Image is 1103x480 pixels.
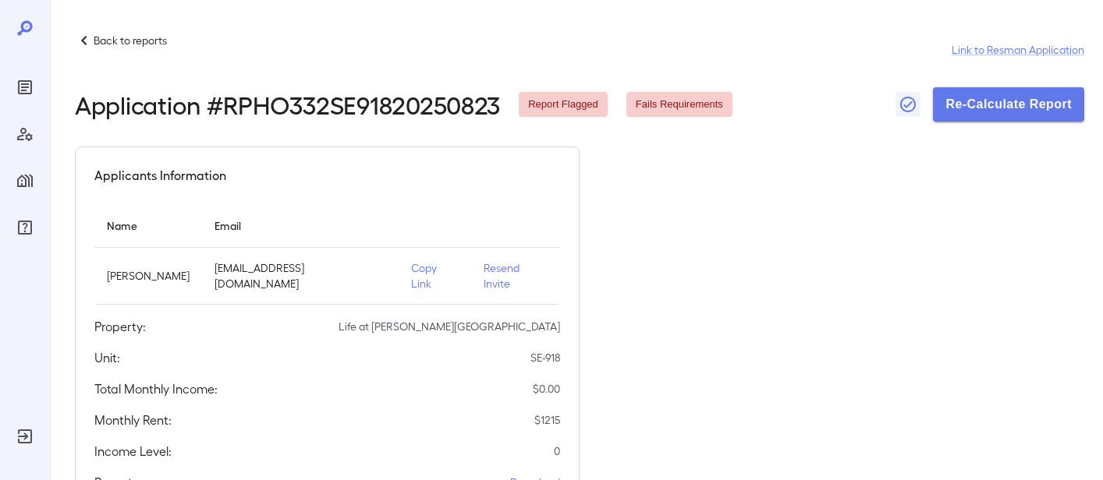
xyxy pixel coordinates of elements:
[12,122,37,146] div: Manage Users
[94,317,146,336] h5: Property:
[94,379,218,398] h5: Total Monthly Income:
[202,203,399,248] th: Email
[534,412,560,428] p: $ 1215
[94,203,560,305] table: simple table
[215,260,386,291] p: [EMAIL_ADDRESS][DOMAIN_NAME]
[626,97,732,112] span: Fails Requirements
[519,97,608,112] span: Report Flagged
[94,203,202,248] th: Name
[94,33,167,48] p: Back to reports
[12,215,37,240] div: FAQ
[12,75,37,100] div: Reports
[533,381,560,397] p: $ 0.00
[75,90,500,118] h2: Application # RPHO332SE91820250823
[411,260,459,291] p: Copy Link
[952,42,1084,58] a: Link to Resman Application
[484,260,548,291] p: Resend Invite
[94,166,226,185] h5: Applicants Information
[107,268,190,284] p: [PERSON_NAME]
[12,168,37,193] div: Manage Properties
[896,92,920,117] button: Close Report
[94,348,120,367] h5: Unit:
[94,442,172,461] h5: Income Level:
[12,424,37,449] div: Log Out
[339,319,560,334] p: Life at [PERSON_NAME][GEOGRAPHIC_DATA]
[94,411,172,429] h5: Monthly Rent:
[554,443,560,459] p: 0
[933,87,1084,122] button: Re-Calculate Report
[530,350,560,365] p: SE-918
